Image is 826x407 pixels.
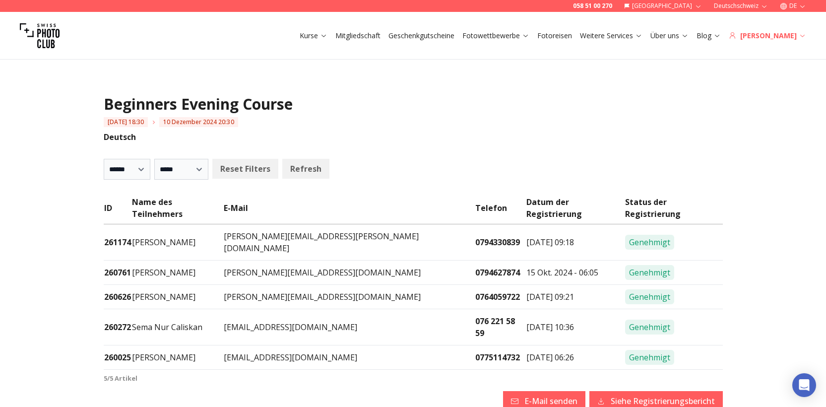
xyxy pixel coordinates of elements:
td: ID [104,196,131,224]
td: [DATE] 09:21 [526,285,625,309]
span: Genehmigt [625,265,674,280]
td: Status der Registrierung [625,196,722,224]
a: Mitgliedschaft [335,31,381,41]
button: Fotoreisen [533,29,576,43]
td: [EMAIL_ADDRESS][DOMAIN_NAME] [223,345,474,370]
button: Fotowettbewerbe [458,29,533,43]
button: Kurse [296,29,331,43]
a: 0775114732 [475,352,520,363]
span: [DATE] 18:30 [104,117,148,127]
span: 10 Dezember 2024 20:30 [159,117,238,127]
span: Genehmigt [625,350,674,365]
a: 0794627874 [475,267,520,278]
div: Open Intercom Messenger [792,373,816,397]
a: 058 51 00 270 [573,2,612,10]
td: [PERSON_NAME] [131,261,224,285]
td: 260025 [104,345,131,370]
td: [PERSON_NAME] [131,345,224,370]
td: [DATE] 06:26 [526,345,625,370]
button: Weitere Services [576,29,646,43]
b: Refresh [290,163,321,175]
button: Blog [693,29,725,43]
button: Reset Filters [212,159,278,179]
td: Datum der Registrierung [526,196,625,224]
td: 260626 [104,285,131,309]
a: Fotoreisen [537,31,572,41]
td: [PERSON_NAME][EMAIL_ADDRESS][DOMAIN_NAME] [223,285,474,309]
span: Genehmigt [625,320,674,335]
a: Geschenkgutscheine [388,31,454,41]
a: 0764059722 [475,291,520,302]
td: 15 Okt. 2024 - 06:05 [526,261,625,285]
a: Kurse [300,31,327,41]
td: [PERSON_NAME] [131,224,224,261]
div: [PERSON_NAME] [729,31,806,41]
td: 261174 [104,224,131,261]
a: Fotowettbewerbe [462,31,529,41]
button: Mitgliedschaft [331,29,384,43]
span: Genehmigt [625,235,674,250]
td: 260272 [104,309,131,345]
a: Weitere Services [580,31,642,41]
td: [EMAIL_ADDRESS][DOMAIN_NAME] [223,309,474,345]
p: Deutsch [104,131,723,143]
a: Über uns [650,31,689,41]
td: [PERSON_NAME] [131,285,224,309]
td: E-Mail [223,196,474,224]
td: [PERSON_NAME][EMAIL_ADDRESS][DOMAIN_NAME] [223,261,474,285]
b: Reset Filters [220,163,270,175]
button: Refresh [282,159,329,179]
td: [DATE] 09:18 [526,224,625,261]
td: [DATE] 10:36 [526,309,625,345]
td: Name des Teilnehmers [131,196,224,224]
a: 0794330839 [475,237,520,248]
td: Telefon [475,196,526,224]
td: 260761 [104,261,131,285]
td: [PERSON_NAME][EMAIL_ADDRESS][PERSON_NAME][DOMAIN_NAME] [223,224,474,261]
b: 5 / 5 Artikel [104,374,137,383]
h1: Beginners Evening Course [104,95,723,113]
button: Über uns [646,29,693,43]
td: Sema Nur Caliskan [131,309,224,345]
a: Blog [697,31,721,41]
span: Genehmigt [625,289,674,304]
button: Geschenkgutscheine [384,29,458,43]
img: Swiss photo club [20,16,60,56]
a: 076 221 58 59 [475,316,515,339]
